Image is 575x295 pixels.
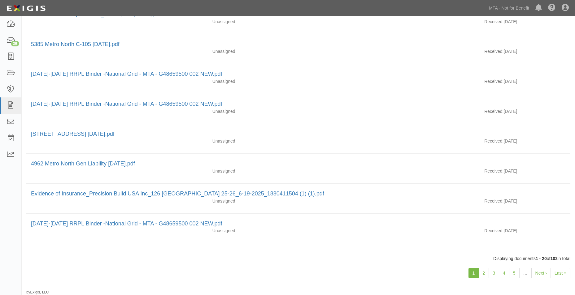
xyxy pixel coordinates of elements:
[208,168,344,174] div: Unassigned
[484,78,503,84] p: Received:
[484,198,503,204] p: Received:
[31,11,161,17] a: 5385 Metro North [PERSON_NAME] 855 [DATE].pdf
[480,228,570,237] div: [DATE]
[30,290,49,294] a: Exigis, LLC
[208,228,344,234] div: Unassigned
[344,108,480,109] div: Effective - Expiration
[11,41,19,46] div: 36
[489,268,499,278] a: 3
[480,198,570,207] div: [DATE]
[484,48,503,54] p: Received:
[26,290,49,295] small: by
[480,138,570,147] div: [DATE]
[31,220,566,228] div: 2025-2026 RRPL Binder -National Grid - MTA - G48659500 002 NEW.pdf
[208,19,344,25] div: Unassigned
[509,268,520,278] a: 5
[208,138,344,144] div: Unassigned
[31,41,566,49] div: 5385 Metro North C-105 8-1-26.pdf
[548,4,555,12] i: Help Center - Complianz
[484,19,503,25] p: Received:
[22,255,575,262] div: Displaying documents of in total
[208,78,344,84] div: Unassigned
[31,190,324,197] a: Evidence of Insurance_Precision Build USA Inc_126 [GEOGRAPHIC_DATA] 25-26_6-19-2025_1830411504 (1...
[31,160,135,167] a: 4962 Metro North Gen Liability [DATE].pdf
[484,138,503,144] p: Received:
[344,78,480,79] div: Effective - Expiration
[519,268,532,278] a: …
[484,228,503,234] p: Received:
[208,198,344,204] div: Unassigned
[536,256,547,261] b: 1 - 20
[551,268,570,278] a: Last »
[31,131,115,137] a: [STREET_ADDRESS] [DATE].pdf
[31,160,566,168] div: 4962 Metro North Gen Liability 8-1-26.pdf
[499,268,509,278] a: 4
[31,130,566,138] div: 4962 Metro North NY 855 8-1-26.pdf
[31,220,222,227] a: [DATE]-[DATE] RRPL Binder -National Grid - MTA - G48659500 002 NEW.pdf
[480,78,570,88] div: [DATE]
[480,108,570,118] div: [DATE]
[31,70,566,78] div: 2025-2026 RRPL Binder -National Grid - MTA - G48659500 002 NEW.pdf
[31,100,566,108] div: 2025-2026 RRPL Binder -National Grid - MTA - G48659500 002 NEW.pdf
[480,48,570,58] div: [DATE]
[31,71,222,77] a: [DATE]-[DATE] RRPL Binder -National Grid - MTA - G48659500 002 NEW.pdf
[550,256,557,261] b: 102
[484,108,503,114] p: Received:
[531,268,551,278] a: Next ›
[344,48,480,49] div: Effective - Expiration
[5,3,47,14] img: Logo
[208,48,344,54] div: Unassigned
[31,190,566,198] div: Evidence of Insurance_Precision Build USA Inc_126 Livonia 25-26_6-19-2025_1830411504 (1) (1).pdf
[31,41,120,47] a: 5385 Metro North C-105 [DATE].pdf
[468,268,479,278] a: 1
[486,2,532,14] a: MTA - Not for Benefit
[480,19,570,28] div: [DATE]
[208,108,344,114] div: Unassigned
[484,168,503,174] p: Received:
[31,101,222,107] a: [DATE]-[DATE] RRPL Binder -National Grid - MTA - G48659500 002 NEW.pdf
[480,168,570,177] div: [DATE]
[478,268,489,278] a: 2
